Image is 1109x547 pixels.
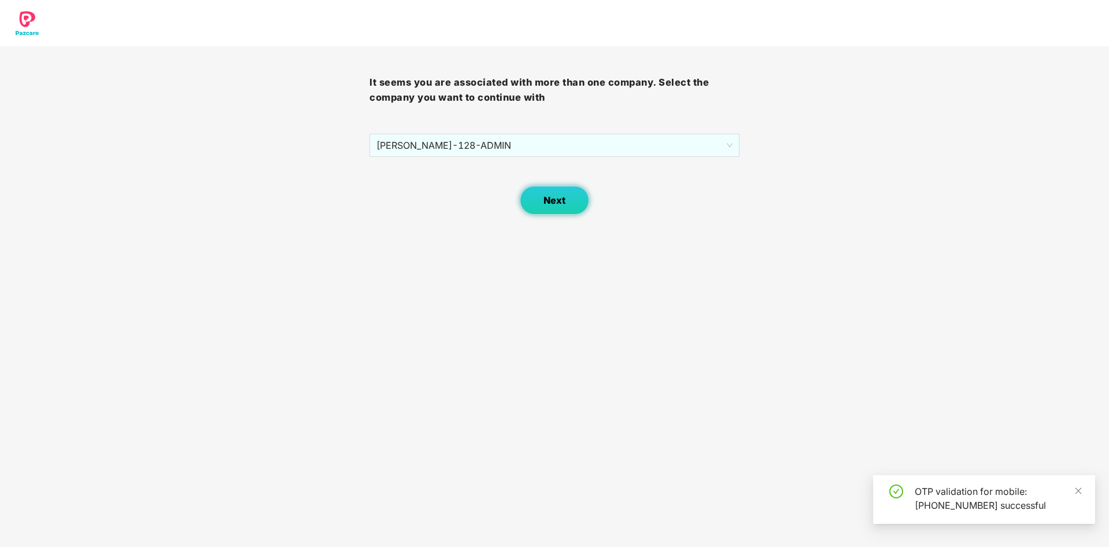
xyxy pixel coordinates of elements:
span: check-circle [889,484,903,498]
button: Next [520,186,589,215]
span: Next [544,195,565,206]
div: OTP validation for mobile: [PHONE_NUMBER] successful [915,484,1081,512]
span: [PERSON_NAME] - 128 - ADMIN [376,134,732,156]
span: close [1074,487,1082,495]
h3: It seems you are associated with more than one company. Select the company you want to continue with [369,75,739,105]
